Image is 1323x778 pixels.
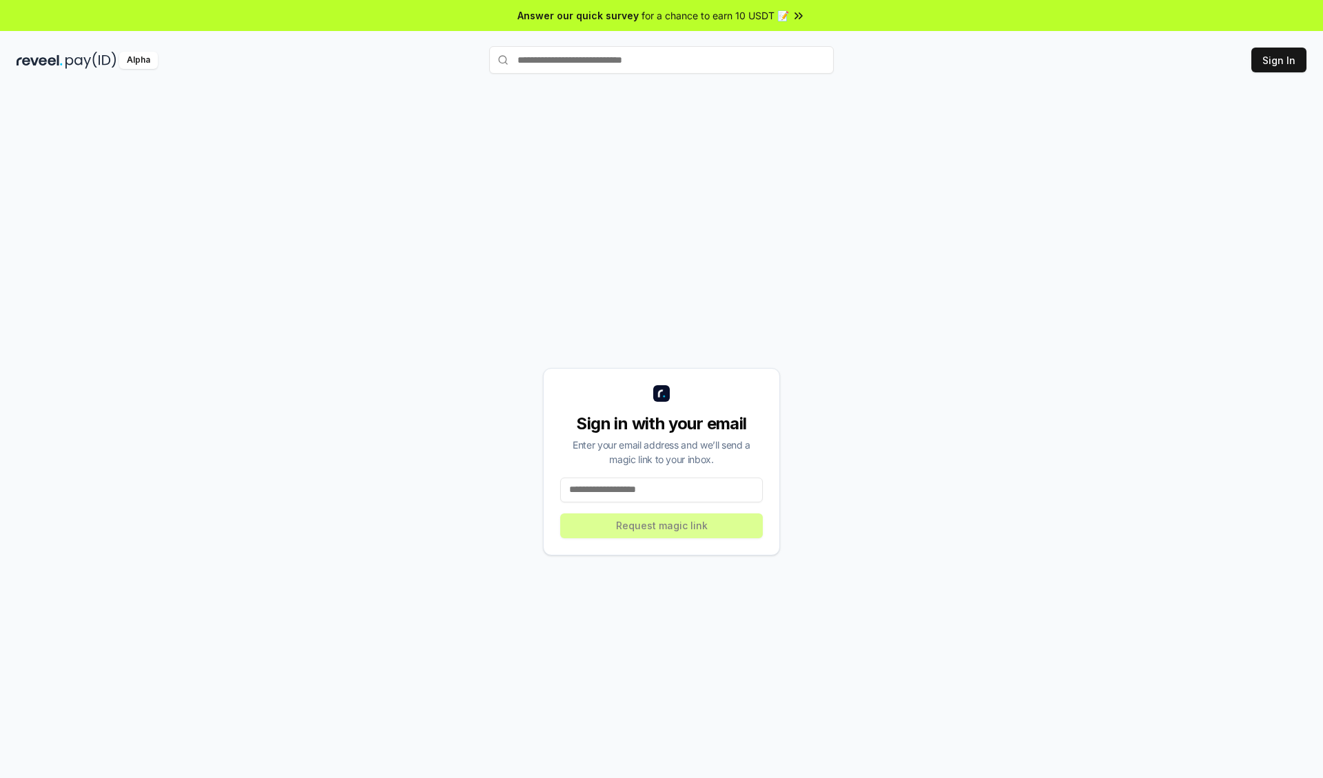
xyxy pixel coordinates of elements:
div: Alpha [119,52,158,69]
img: logo_small [653,385,670,402]
div: Enter your email address and we’ll send a magic link to your inbox. [560,438,763,467]
span: for a chance to earn 10 USDT 📝 [642,8,789,23]
div: Sign in with your email [560,413,763,435]
img: pay_id [65,52,116,69]
span: Answer our quick survey [517,8,639,23]
button: Sign In [1251,48,1306,72]
img: reveel_dark [17,52,63,69]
